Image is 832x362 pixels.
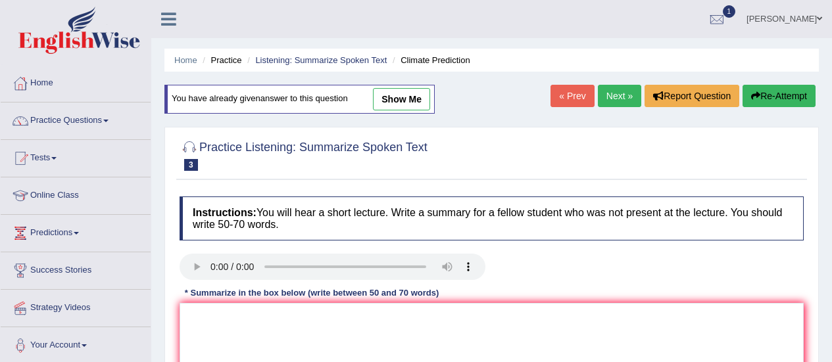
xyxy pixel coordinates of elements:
[1,215,151,248] a: Predictions
[389,54,470,66] li: Climate Prediction
[598,85,641,107] a: Next »
[1,252,151,285] a: Success Stories
[1,327,151,360] a: Your Account
[180,286,444,299] div: * Summarize in the box below (write between 50 and 70 words)
[199,54,241,66] li: Practice
[174,55,197,65] a: Home
[1,177,151,210] a: Online Class
[180,196,804,240] h4: You will hear a short lecture. Write a summary for a fellow student who was not present at the le...
[180,138,428,171] h2: Practice Listening: Summarize Spoken Text
[184,159,198,171] span: 3
[1,65,151,98] a: Home
[193,207,257,218] b: Instructions:
[723,5,736,18] span: 1
[645,85,739,107] button: Report Question
[255,55,387,65] a: Listening: Summarize Spoken Text
[1,102,151,135] a: Practice Questions
[551,85,594,107] a: « Prev
[1,290,151,323] a: Strategy Videos
[743,85,816,107] button: Re-Attempt
[373,88,430,110] a: show me
[1,140,151,173] a: Tests
[164,85,435,114] div: You have already given answer to this question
